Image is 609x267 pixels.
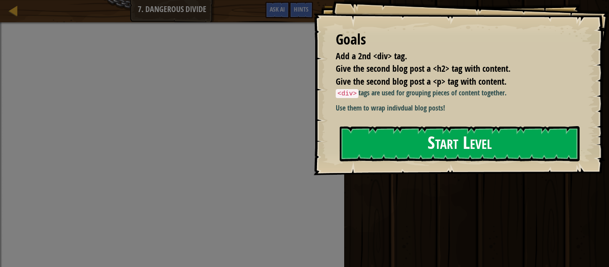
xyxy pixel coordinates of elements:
[336,29,578,50] div: Goals
[336,88,578,99] p: tags are used for grouping pieces of content together.
[325,50,576,63] li: Add a 2nd <div> tag.
[325,75,576,88] li: Give the second blog post a <p> tag with content.
[336,103,578,113] p: Use them to wrap indivdual blog posts!
[340,126,580,161] button: Start Level
[336,89,358,98] code: <div>
[336,50,407,62] span: Add a 2nd <div> tag.
[265,2,289,18] button: Ask AI
[336,62,510,74] span: Give the second blog post a <h2> tag with content.
[336,75,506,87] span: Give the second blog post a <p> tag with content.
[294,5,309,13] span: Hints
[270,5,285,13] span: Ask AI
[325,62,576,75] li: Give the second blog post a <h2> tag with content.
